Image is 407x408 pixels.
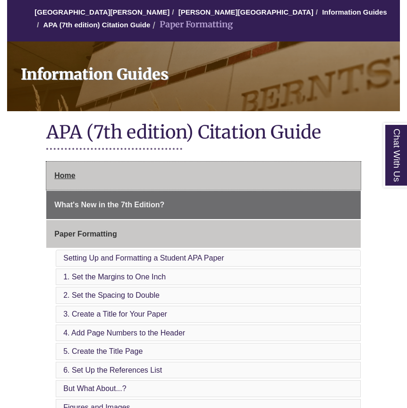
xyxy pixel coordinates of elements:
span: Paper Formatting [54,230,117,238]
span: Home [54,171,75,180]
a: 1. Set the Margins to One Inch [63,273,166,281]
a: But What About...? [63,384,126,392]
a: [PERSON_NAME][GEOGRAPHIC_DATA] [178,8,314,16]
a: Home [46,162,361,190]
a: 2. Set the Spacing to Double [63,291,160,299]
a: Information Guides [322,8,387,16]
a: APA (7th edition) Citation Guide [43,21,151,29]
h1: Information Guides [15,41,400,99]
a: 5. Create the Title Page [63,347,143,355]
a: What's New in the 7th Edition? [46,191,361,219]
a: 6. Set Up the References List [63,366,162,374]
a: Setting Up and Formatting a Student APA Paper [63,254,224,262]
a: Paper Formatting [46,220,361,248]
a: [GEOGRAPHIC_DATA][PERSON_NAME] [34,8,170,16]
a: 4. Add Page Numbers to the Header [63,329,185,337]
a: 3. Create a Title for Your Paper [63,310,167,318]
span: What's New in the 7th Edition? [54,201,164,209]
a: Information Guides [7,41,400,111]
li: Paper Formatting [150,18,233,32]
h1: APA (7th edition) Citation Guide [46,121,361,146]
